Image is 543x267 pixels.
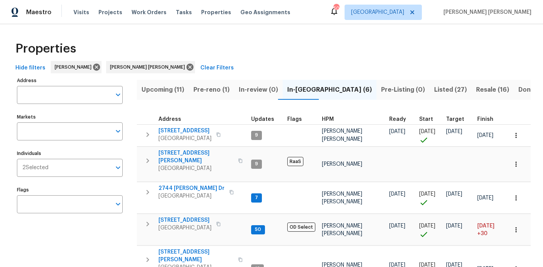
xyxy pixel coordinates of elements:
[476,84,509,95] span: Resale (16)
[446,223,462,229] span: [DATE]
[322,191,362,204] span: [PERSON_NAME] [PERSON_NAME]
[158,149,233,165] span: [STREET_ADDRESS][PERSON_NAME]
[351,8,404,16] span: [GEOGRAPHIC_DATA]
[389,117,413,122] div: Earliest renovation start date (first business day after COE or Checkout)
[193,84,230,95] span: Pre-reno (1)
[132,8,167,16] span: Work Orders
[440,8,531,16] span: [PERSON_NAME] [PERSON_NAME]
[113,89,123,100] button: Open
[446,191,462,197] span: [DATE]
[55,63,95,71] span: [PERSON_NAME]
[12,61,48,75] button: Hide filters
[17,78,123,83] label: Address
[51,61,102,73] div: [PERSON_NAME]
[176,10,192,15] span: Tasks
[17,151,123,156] label: Individuals
[15,63,45,73] span: Hide filters
[477,133,493,138] span: [DATE]
[434,84,467,95] span: Listed (27)
[389,223,405,229] span: [DATE]
[416,214,443,246] td: Project started on time
[251,117,274,122] span: Updates
[419,117,440,122] div: Actual renovation start date
[477,117,493,122] span: Finish
[17,188,123,192] label: Flags
[110,63,188,71] span: [PERSON_NAME] [PERSON_NAME]
[322,162,362,167] span: [PERSON_NAME]
[15,45,76,53] span: Properties
[419,191,435,197] span: [DATE]
[22,165,48,171] span: 2 Selected
[252,194,261,201] span: 7
[158,224,212,232] span: [GEOGRAPHIC_DATA]
[240,8,290,16] span: Geo Assignments
[239,84,278,95] span: In-review (0)
[446,129,462,134] span: [DATE]
[416,182,443,214] td: Project started on time
[158,117,181,122] span: Address
[389,117,406,122] span: Ready
[322,117,334,122] span: HPM
[477,223,495,229] span: [DATE]
[252,161,261,167] span: 9
[113,162,123,173] button: Open
[381,84,425,95] span: Pre-Listing (0)
[158,165,233,172] span: [GEOGRAPHIC_DATA]
[200,63,234,73] span: Clear Filters
[287,84,372,95] span: In-[GEOGRAPHIC_DATA] (6)
[477,230,488,237] span: +30
[503,214,536,246] td: 58 day(s) past target finish date
[17,115,123,119] label: Markets
[158,135,212,142] span: [GEOGRAPHIC_DATA]
[474,214,503,246] td: Scheduled to finish 30 day(s) late
[322,223,362,236] span: [PERSON_NAME] [PERSON_NAME]
[197,61,237,75] button: Clear Filters
[322,129,362,142] span: [PERSON_NAME] [PERSON_NAME]
[158,248,233,264] span: [STREET_ADDRESS][PERSON_NAME]
[419,223,435,229] span: [DATE]
[287,157,303,166] span: RaaS
[287,222,315,232] span: OD Select
[287,117,302,122] span: Flags
[73,8,89,16] span: Visits
[416,124,443,146] td: Project started on time
[142,84,184,95] span: Upcoming (11)
[26,8,52,16] span: Maestro
[252,132,261,138] span: 9
[477,117,500,122] div: Projected renovation finish date
[98,8,122,16] span: Projects
[158,216,212,224] span: [STREET_ADDRESS]
[333,5,339,12] div: 50
[446,117,464,122] span: Target
[477,195,493,201] span: [DATE]
[252,226,264,233] span: 50
[419,117,433,122] span: Start
[113,199,123,209] button: Open
[446,117,471,122] div: Target renovation project end date
[419,129,435,134] span: [DATE]
[201,8,231,16] span: Properties
[158,185,225,192] span: 2744 [PERSON_NAME] Dr
[389,129,405,134] span: [DATE]
[158,192,225,200] span: [GEOGRAPHIC_DATA]
[158,127,212,135] span: [STREET_ADDRESS]
[389,191,405,197] span: [DATE]
[113,126,123,137] button: Open
[106,61,195,73] div: [PERSON_NAME] [PERSON_NAME]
